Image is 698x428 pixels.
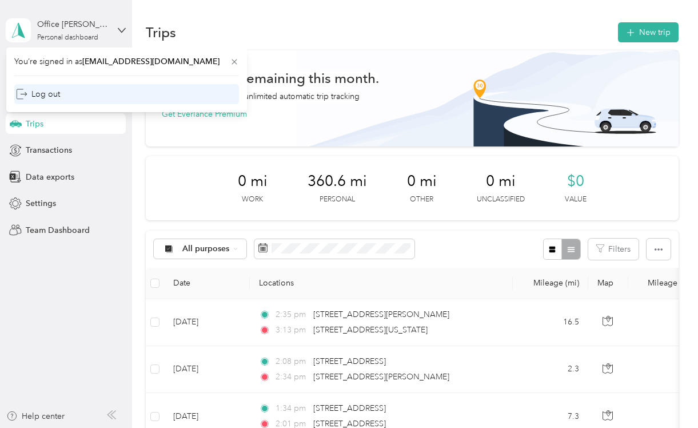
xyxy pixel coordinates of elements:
p: Other [410,195,433,205]
td: [DATE] [164,346,250,393]
td: [DATE] [164,299,250,346]
span: 2:35 pm [276,308,308,321]
button: New trip [618,22,679,42]
img: Banner [296,50,679,146]
span: [EMAIL_ADDRESS][DOMAIN_NAME] [82,57,220,66]
p: Unclassified [477,195,525,205]
button: Help center [6,410,65,422]
iframe: Everlance-gr Chat Button Frame [634,364,698,428]
p: Value [565,195,587,205]
span: 0 mi [407,172,437,191]
span: [STREET_ADDRESS][US_STATE] [313,325,428,335]
span: Team Dashboard [26,224,90,236]
div: Log out [16,88,60,100]
h1: 30 free trips remaining this month. [162,72,379,84]
span: 0 mi [238,172,268,191]
th: Mileage (mi) [513,268,588,299]
span: 360.6 mi [308,172,367,191]
th: Locations [250,268,513,299]
span: 3:13 pm [276,324,308,336]
span: Trips [26,118,43,130]
span: Transactions [26,144,72,156]
span: Settings [26,197,56,209]
th: Map [588,268,628,299]
span: 2:08 pm [276,355,308,368]
span: [STREET_ADDRESS][PERSON_NAME] [313,310,449,319]
h1: Trips [146,26,176,38]
span: $0 [567,172,584,191]
p: Never miss a mile with unlimited automatic trip tracking [162,90,360,102]
td: 2.3 [513,346,588,393]
span: Data exports [26,171,74,183]
span: You’re signed in as [14,56,239,68]
div: Personal dashboard [37,34,98,41]
span: [STREET_ADDRESS] [313,403,386,413]
span: [STREET_ADDRESS] [313,356,386,366]
span: 2:34 pm [276,371,308,383]
th: Date [164,268,250,299]
td: 16.5 [513,299,588,346]
span: 1:34 pm [276,402,308,415]
span: All purposes [182,245,230,253]
button: Get Everlance Premium [162,108,247,120]
button: Filters [588,239,639,260]
span: [STREET_ADDRESS][PERSON_NAME] [313,372,449,382]
div: Office [PERSON_NAME] Team [37,18,109,30]
span: 0 mi [486,172,516,191]
p: Personal [320,195,355,205]
p: Work [242,195,263,205]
